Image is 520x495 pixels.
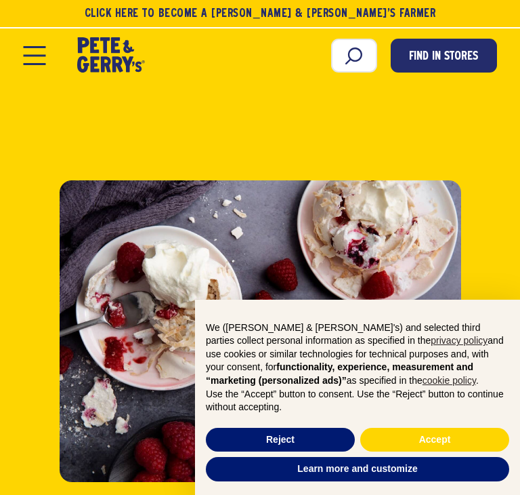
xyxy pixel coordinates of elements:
div: Notice [195,300,520,495]
button: Open Mobile Menu Modal Dialog [23,46,45,65]
button: Accept [360,428,509,452]
strong: functionality, experience, measurement and “marketing (personalized ads)” [206,361,473,386]
a: Find in Stores [391,39,497,73]
input: Search [331,39,377,73]
p: Use the “Accept” button to consent. Use the “Reject” button to continue without accepting. [206,388,509,414]
a: privacy policy [431,335,487,346]
button: Learn more and customize [206,457,509,481]
span: Find in Stores [409,48,478,66]
p: We ([PERSON_NAME] & [PERSON_NAME]'s) and selected third parties collect personal information as s... [206,321,509,388]
button: Reject [206,428,355,452]
a: cookie policy [422,375,476,386]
